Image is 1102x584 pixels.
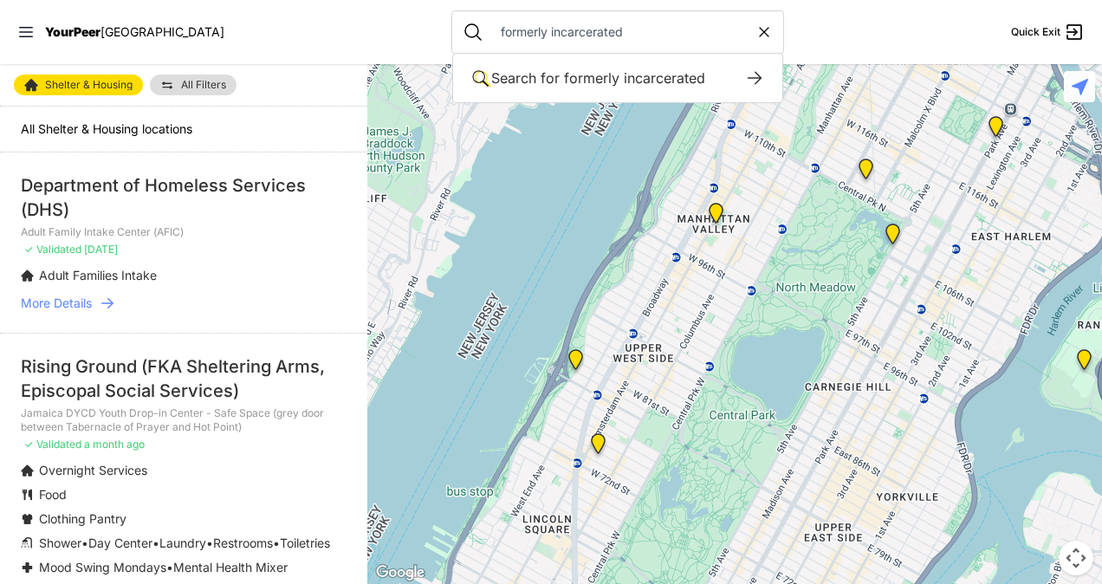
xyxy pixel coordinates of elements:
[490,23,755,41] input: Search
[21,121,192,136] span: All Shelter & Housing locations
[150,75,237,95] a: All Filters
[1073,349,1095,377] div: Keener Men's Shelter
[45,24,100,39] span: YourPeer
[24,243,81,256] span: ✓ Validated
[280,535,330,550] span: Toiletries
[1011,22,1085,42] a: Quick Exit
[84,438,145,451] span: a month ago
[159,535,206,550] span: Laundry
[173,560,288,574] span: Mental Health Mixer
[39,560,166,574] span: Mood Swing Mondays
[39,511,126,526] span: Clothing Pantry
[84,243,118,256] span: [DATE]
[587,433,609,461] div: Hamilton Senior Center
[21,225,347,239] p: Adult Family Intake Center (AFIC)
[1011,25,1060,39] span: Quick Exit
[1059,541,1093,575] button: Map camera controls
[24,438,81,451] span: ✓ Validated
[273,535,280,550] span: •
[855,159,877,186] div: 820 MRT Residential Chemical Dependence Treatment Program
[88,535,152,550] span: Day Center
[181,80,226,90] span: All Filters
[100,24,224,39] span: [GEOGRAPHIC_DATA]
[166,560,173,574] span: •
[39,487,67,502] span: Food
[81,535,88,550] span: •
[14,75,143,95] a: Shelter & Housing
[372,561,429,584] img: Google
[152,535,159,550] span: •
[206,535,213,550] span: •
[21,354,347,403] div: Rising Ground (FKA Sheltering Arms, Episcopal Social Services)
[213,535,273,550] span: Restrooms
[45,80,133,90] span: Shelter & Housing
[21,173,347,222] div: Department of Homeless Services (DHS)
[39,535,81,550] span: Shower
[39,463,147,477] span: Overnight Services
[21,406,347,434] p: Jamaica DYCD Youth Drop-in Center - Safe Space (grey door between Tabernacle of Prayer and Hot Po...
[372,561,429,584] a: Open this area in Google Maps (opens a new window)
[565,349,587,377] div: Administrative Office, No Walk-Ins
[45,27,224,37] a: YourPeer[GEOGRAPHIC_DATA]
[21,295,92,312] span: More Details
[985,116,1007,144] div: Bailey House, Inc.
[564,69,705,87] span: formerly incarcerated
[491,69,560,87] span: Search for
[705,203,727,230] div: Trinity Lutheran Church
[21,295,347,312] a: More Details
[39,268,157,282] span: Adult Families Intake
